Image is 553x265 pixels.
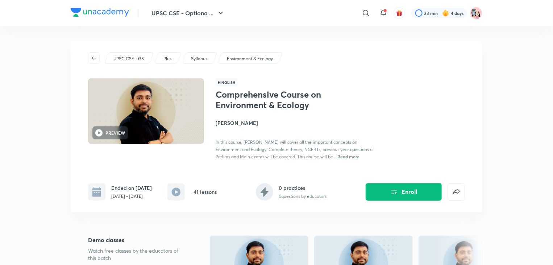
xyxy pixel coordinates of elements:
p: 0 questions by educators [279,193,327,200]
p: Watch free classes by the educators of this batch [88,247,187,262]
img: avatar [396,10,403,16]
h4: [PERSON_NAME] [216,119,378,127]
p: Syllabus [191,56,207,62]
a: Syllabus [190,56,209,62]
p: Environment & Ecology [227,56,273,62]
a: Environment & Ecology [226,56,274,62]
p: UPSC CSE - GS [113,56,144,62]
h6: 41 lessons [194,188,217,196]
img: Thumbnail [87,78,205,144]
h1: Comprehensive Course on Environment & Ecology [216,89,334,110]
p: Plus [163,56,171,62]
a: Plus [162,56,173,62]
img: streak [442,9,449,17]
img: TANVI CHATURVEDI [470,7,482,19]
span: In this course, [PERSON_NAME] will cover all the important concepts on Environment and Ecology. C... [216,139,374,159]
p: [DATE] - [DATE] [111,193,152,200]
span: Hinglish [216,78,237,86]
span: Read more [337,154,359,159]
h6: Ended on [DATE] [111,184,152,192]
h6: 0 practices [279,184,327,192]
a: UPSC CSE - GS [112,56,145,62]
button: UPSC CSE - Optiona ... [147,6,229,20]
button: false [448,183,465,201]
a: Company Logo [71,8,129,19]
h6: PREVIEW [105,130,125,136]
button: Enroll [366,183,442,201]
button: avatar [394,7,405,19]
h5: Demo classes [88,236,187,244]
img: Company Logo [71,8,129,17]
